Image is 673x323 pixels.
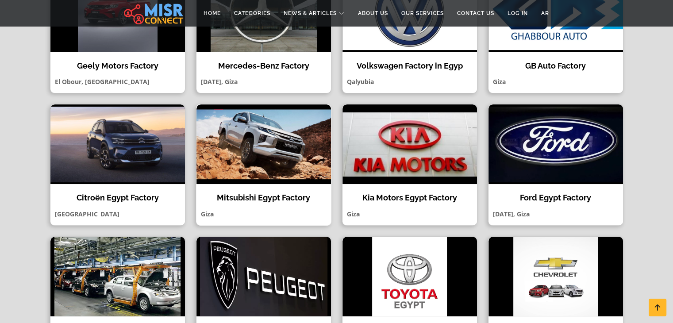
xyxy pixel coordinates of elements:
p: Giza [342,209,477,219]
p: [DATE], Giza [488,209,623,219]
img: Peugeot Egypt Factory [196,237,331,316]
h4: Citroën Egypt Factory [57,193,178,203]
h4: Kia Motors Egypt Factory [349,193,470,203]
p: El Obour, [GEOGRAPHIC_DATA] [50,77,185,86]
a: News & Articles [277,5,351,22]
p: [GEOGRAPHIC_DATA] [50,209,185,219]
a: Home [197,5,227,22]
h4: Mercedes-Benz Factory [203,61,324,71]
img: main.misr_connect [124,2,183,24]
img: Chevrolet Egypt Factory [488,237,623,316]
a: Ford Egypt Factory Ford Egypt Factory [DATE], Giza [483,104,629,226]
a: Categories [227,5,277,22]
p: [DATE], Giza [196,77,331,86]
img: Citroën Egypt Factory [50,104,185,184]
h4: Ford Egypt Factory [495,193,616,203]
a: Log in [501,5,535,22]
p: Qalyubia [342,77,477,86]
img: Ford Egypt Factory [488,104,623,184]
h4: Volkswagen Factory in Egyp [349,61,470,71]
p: Giza [196,209,331,219]
a: Kia Motors Egypt Factory Kia Motors Egypt Factory Giza [337,104,483,226]
a: Our Services [395,5,450,22]
a: Contact Us [450,5,501,22]
p: Giza [488,77,623,86]
img: Mitsubishi Egypt Factory [196,104,331,184]
img: Nasr Automotive Factory [50,237,185,316]
a: About Us [351,5,395,22]
h4: Mitsubishi Egypt Factory [203,193,324,203]
h4: Geely Motors Factory [57,61,178,71]
a: Citroën Egypt Factory Citroën Egypt Factory [GEOGRAPHIC_DATA] [45,104,191,226]
a: Mitsubishi Egypt Factory Mitsubishi Egypt Factory Giza [191,104,337,226]
span: News & Articles [284,9,337,17]
a: AR [535,5,556,22]
img: Toyota Egypt Factory [342,237,477,316]
img: Kia Motors Egypt Factory [342,104,477,184]
h4: GB Auto Factory [495,61,616,71]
